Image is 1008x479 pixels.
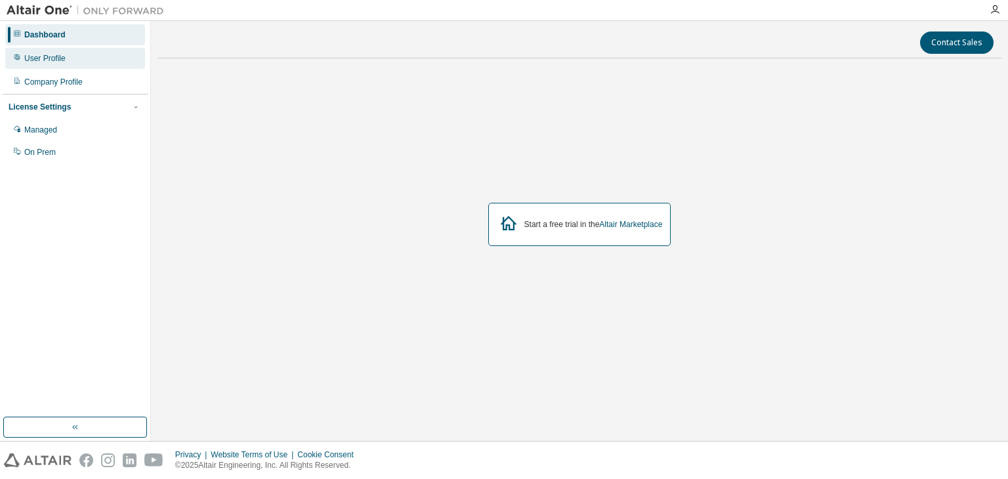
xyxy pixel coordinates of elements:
img: youtube.svg [144,453,163,467]
div: On Prem [24,147,56,157]
img: facebook.svg [79,453,93,467]
div: License Settings [9,102,71,112]
button: Contact Sales [920,31,994,54]
img: altair_logo.svg [4,453,72,467]
img: Altair One [7,4,171,17]
a: Altair Marketplace [599,220,662,229]
p: © 2025 Altair Engineering, Inc. All Rights Reserved. [175,460,362,471]
div: Website Terms of Use [211,449,297,460]
img: linkedin.svg [123,453,136,467]
div: Company Profile [24,77,83,87]
img: instagram.svg [101,453,115,467]
div: User Profile [24,53,66,64]
div: Managed [24,125,57,135]
div: Dashboard [24,30,66,40]
div: Start a free trial in the [524,219,663,230]
div: Privacy [175,449,211,460]
div: Cookie Consent [297,449,361,460]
